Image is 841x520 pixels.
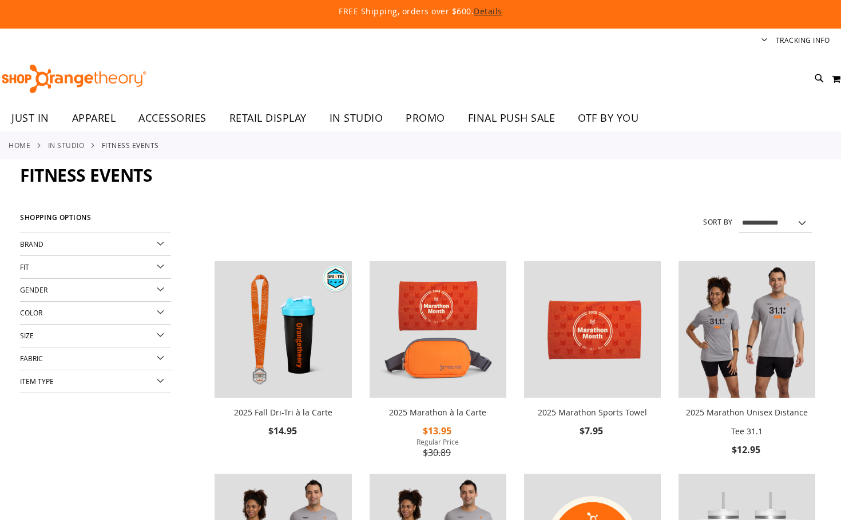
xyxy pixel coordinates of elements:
[732,443,762,456] span: $12.95
[77,6,764,17] p: FREE Shipping, orders over $600.
[318,105,395,131] a: IN STUDIO
[330,105,383,131] span: IN STUDIO
[11,105,49,131] span: JUST IN
[776,35,830,45] a: Tracking Info
[673,255,821,487] div: product
[20,239,43,249] span: Brand
[268,425,299,437] span: $14.95
[686,407,808,437] a: 2025 Marathon Unisex Distance Tee 31.1
[209,255,357,468] div: product
[679,261,815,398] img: 2025 Marathon Unisex Distance Tee 31.1
[423,446,453,459] span: $30.89
[218,105,318,131] a: RETAIL DISPLAY
[48,140,85,150] a: IN STUDIO
[20,308,42,317] span: Color
[20,331,34,340] span: Size
[679,261,815,400] a: 2025 Marathon Unisex Distance Tee 31.1
[580,425,605,437] span: $7.95
[20,233,171,256] div: Brand
[703,217,733,227] label: Sort By
[9,140,30,150] a: Home
[538,407,647,418] a: 2025 Marathon Sports Towel
[20,163,152,187] span: Fitness Events
[468,105,556,131] span: FINAL PUSH SALE
[102,140,159,150] strong: Fitness Events
[20,370,171,393] div: Item Type
[457,105,567,131] a: FINAL PUSH SALE
[20,279,171,302] div: Gender
[20,256,171,279] div: Fit
[20,302,171,325] div: Color
[370,437,506,446] span: Regular Price
[20,262,29,271] span: Fit
[518,255,667,468] div: product
[229,105,307,131] span: RETAIL DISPLAY
[234,407,332,418] a: 2025 Fall Dri-Tri à la Carte
[423,425,453,437] span: $13.95
[578,105,638,131] span: OTF BY YOU
[761,35,767,46] button: Account menu
[524,261,661,400] a: 2025 Marathon Sports Towel
[406,105,445,131] span: PROMO
[127,105,218,131] a: ACCESSORIES
[20,347,171,370] div: Fabric
[394,105,457,131] a: PROMO
[474,6,502,17] a: Details
[20,209,171,233] strong: Shopping Options
[20,354,43,363] span: Fabric
[566,105,650,131] a: OTF BY YOU
[524,261,661,398] img: 2025 Marathon Sports Towel
[215,261,351,398] img: 2025 Fall Dri-Tri à la Carte
[370,261,506,400] a: 2025 Marathon à la Carte
[72,105,116,131] span: APPAREL
[370,261,506,398] img: 2025 Marathon à la Carte
[364,255,512,490] div: product
[61,105,128,131] a: APPAREL
[20,377,54,386] span: Item Type
[20,285,47,294] span: Gender
[215,261,351,400] a: 2025 Fall Dri-Tri à la Carte
[20,325,171,347] div: Size
[389,407,486,418] a: 2025 Marathon à la Carte
[138,105,207,131] span: ACCESSORIES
